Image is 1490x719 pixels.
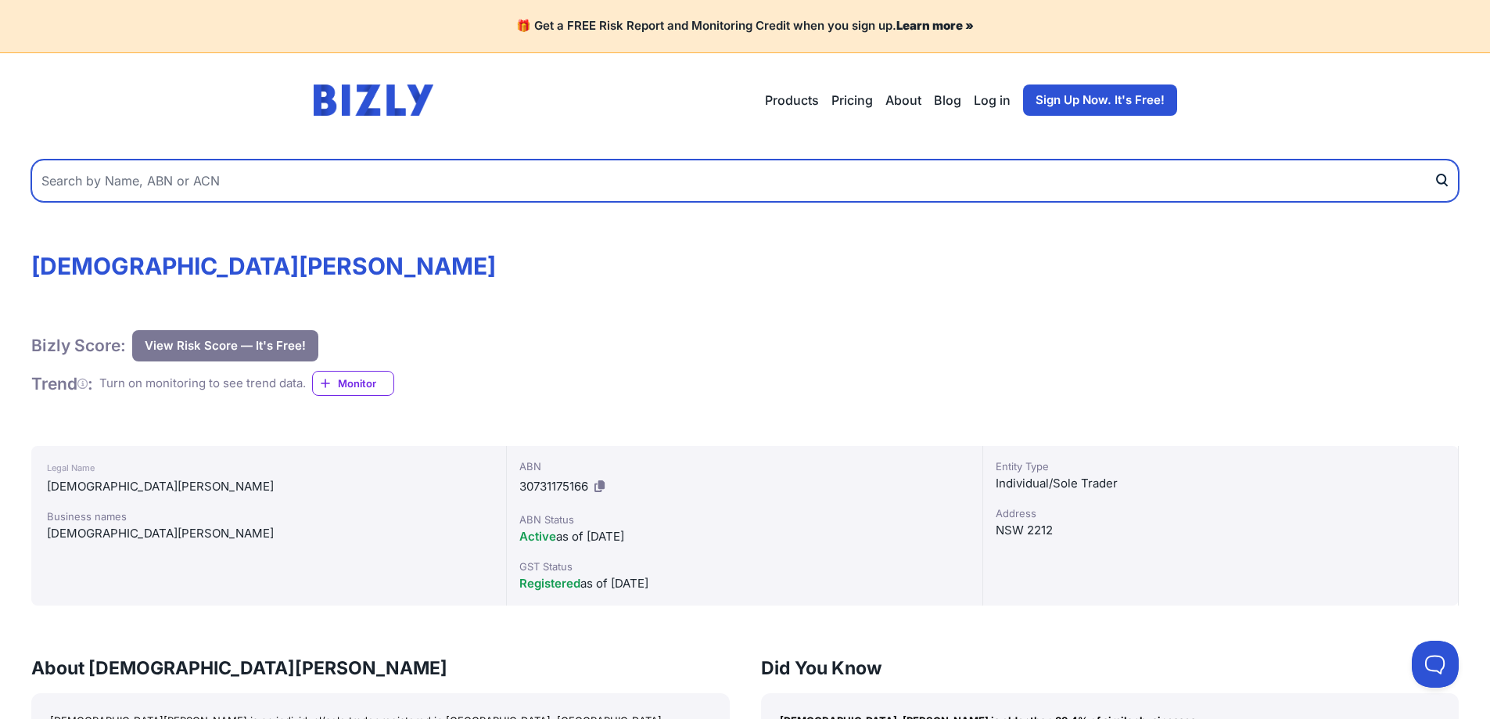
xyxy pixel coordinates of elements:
[31,373,93,394] h1: Trend :
[519,574,969,593] div: as of [DATE]
[31,252,1459,280] h1: [DEMOGRAPHIC_DATA][PERSON_NAME]
[885,91,921,110] a: About
[338,376,393,391] span: Monitor
[996,505,1445,521] div: Address
[519,529,556,544] span: Active
[519,559,969,574] div: GST Status
[974,91,1011,110] a: Log in
[31,160,1459,202] input: Search by Name, ABN or ACN
[996,474,1445,493] div: Individual/Sole Trader
[47,509,490,524] div: Business names
[31,656,730,681] h3: About [DEMOGRAPHIC_DATA][PERSON_NAME]
[519,576,580,591] span: Registered
[831,91,873,110] a: Pricing
[99,375,306,393] div: Turn on monitoring to see trend data.
[519,479,588,494] span: 30731175166
[519,512,969,527] div: ABN Status
[1412,641,1459,688] iframe: Toggle Customer Support
[132,330,318,361] button: View Risk Score — It's Free!
[47,524,490,543] div: [DEMOGRAPHIC_DATA][PERSON_NAME]
[519,527,969,546] div: as of [DATE]
[761,656,1459,681] h3: Did You Know
[1023,84,1177,116] a: Sign Up Now. It's Free!
[519,458,969,474] div: ABN
[312,371,394,396] a: Monitor
[31,335,126,356] h1: Bizly Score:
[47,477,490,496] div: [DEMOGRAPHIC_DATA][PERSON_NAME]
[996,521,1445,540] div: NSW 2212
[47,458,490,477] div: Legal Name
[19,19,1471,34] h4: 🎁 Get a FREE Risk Report and Monitoring Credit when you sign up.
[896,18,974,33] a: Learn more »
[765,91,819,110] button: Products
[934,91,961,110] a: Blog
[996,458,1445,474] div: Entity Type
